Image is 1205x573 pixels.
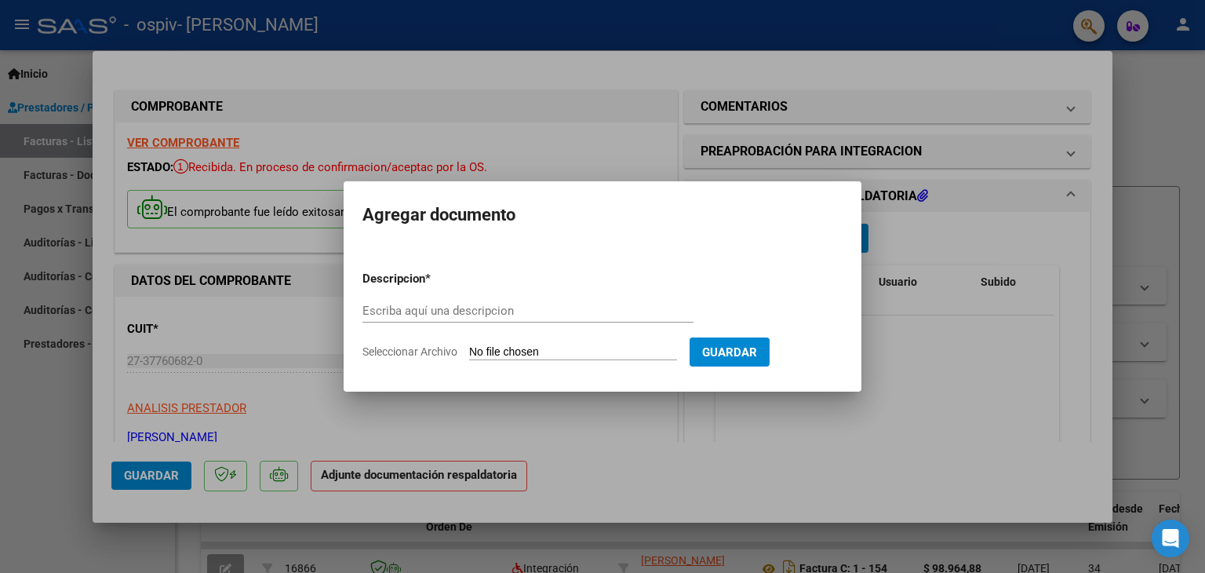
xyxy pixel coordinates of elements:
[1152,520,1189,557] div: Open Intercom Messenger
[690,338,770,367] button: Guardar
[702,345,757,359] span: Guardar
[362,200,843,230] h2: Agregar documento
[362,270,507,288] p: Descripcion
[362,345,457,358] span: Seleccionar Archivo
